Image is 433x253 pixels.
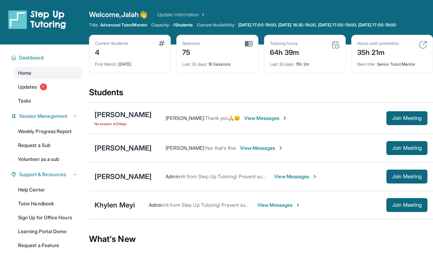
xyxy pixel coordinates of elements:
a: Sign Up for Office Hours [14,211,82,224]
button: Join Meeting [386,141,427,155]
img: card [419,41,427,49]
span: Admin : [149,202,164,208]
a: Learning Portal Demo [14,225,82,238]
span: [PERSON_NAME] : [166,115,205,121]
span: Updates [18,83,37,90]
a: Volunteer as a sub [14,153,82,165]
a: Request a Sub [14,139,82,152]
a: Tasks [14,95,82,107]
span: No session in 21 days [95,121,152,126]
div: [PERSON_NAME] [95,172,152,181]
span: View Messages [240,145,283,152]
div: 75 [182,46,200,57]
button: Session Management [16,113,78,120]
span: Support & Resources [19,171,66,178]
span: Tasks [18,97,31,104]
span: Join Meeting [392,146,422,150]
a: Help Center [14,183,82,196]
button: Dashboard [16,54,78,61]
span: Next title : [357,62,376,67]
span: Join Meeting [392,174,422,179]
span: First Match : [95,62,117,67]
span: -1 Students [172,22,193,28]
div: 35h 21m [357,46,399,57]
div: Senior Tutor/Mentor [357,57,427,67]
button: Join Meeting [386,198,427,212]
img: card [245,41,252,47]
div: 4 [95,46,128,57]
span: View Messages [274,173,318,180]
span: Last 30 days : [182,62,207,67]
div: [PERSON_NAME] [95,143,152,153]
img: Chevron-Right [295,202,301,208]
a: Home [14,67,82,79]
span: Title: [89,22,99,28]
span: Welcome, Jalah 👋 [89,10,147,19]
img: Chevron-Right [278,145,283,151]
div: [PERSON_NAME] [95,110,152,120]
button: Support & Resources [16,171,78,178]
a: Request a Feature [14,239,82,252]
a: Tutor Handbook [14,197,82,210]
div: Current Students [95,41,128,46]
div: 15h 2m [270,57,340,67]
span: View Messages [244,115,288,122]
span: Dashboard [19,54,44,61]
span: Session Management [19,113,67,120]
div: [DATE] [95,57,165,67]
div: 64h 39m [270,46,299,57]
div: Sessions [182,41,200,46]
img: card [159,41,165,46]
img: Chevron Right [199,11,206,18]
span: Join Meeting [392,203,422,207]
span: Join Meeting [392,116,422,120]
span: [DATE] 17:00-19:00, [DATE] 16:30-19:00, [DATE] 17:00-19:00, [DATE] 17:00-19:00 [238,22,396,28]
div: Tutoring hours [270,41,299,46]
span: Last 30 days : [270,62,295,67]
span: [PERSON_NAME] : [166,145,205,151]
span: 7 [40,83,47,90]
a: Weekly Progress Report [14,125,82,138]
div: Khylen Meyi [95,200,135,210]
span: Advanced Tutor/Mentor [100,22,147,28]
span: Current Availability: [197,22,235,28]
span: Home [18,70,31,76]
img: Chevron-Right [312,174,318,179]
button: Join Meeting [386,111,427,125]
img: card [331,41,340,49]
button: Join Meeting [386,170,427,183]
a: [DATE] 17:00-19:00, [DATE] 16:30-19:00, [DATE] 17:00-19:00, [DATE] 17:00-19:00 [237,22,398,28]
span: Thank you🙏😊 [205,115,240,121]
span: Admin : [166,173,181,179]
a: Updates7 [14,81,82,93]
span: View Messages [257,202,301,209]
div: Hours until promotion [357,41,399,46]
span: Capacity: [151,22,170,28]
img: Chevron-Right [282,115,288,121]
span: Yes that's fine [205,145,236,151]
div: Students [89,87,433,102]
img: logo [8,10,66,29]
div: 16 Sessions [182,57,252,67]
a: Update Information [157,11,206,18]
